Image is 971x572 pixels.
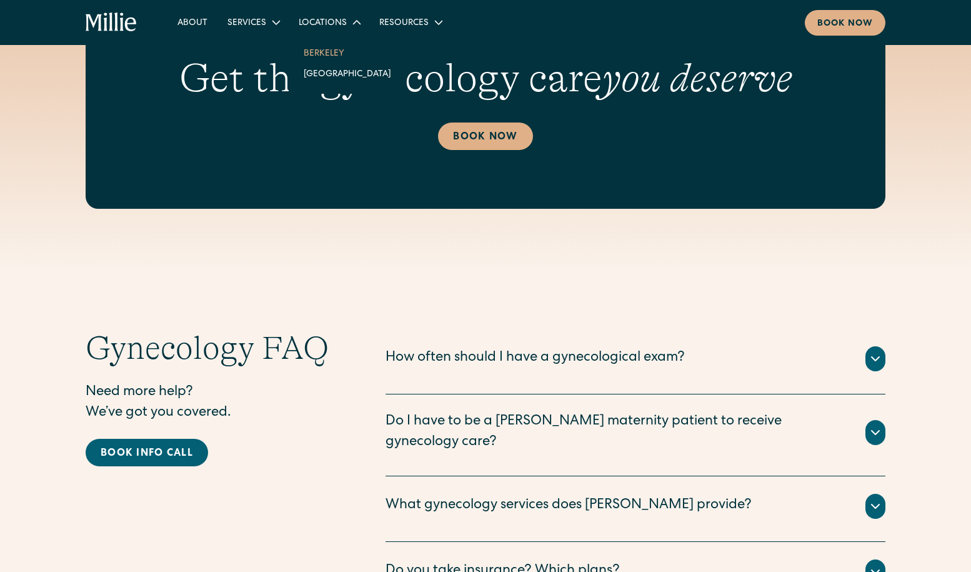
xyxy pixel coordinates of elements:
[101,446,193,461] div: Book info call
[86,329,336,368] h2: Gynecology FAQ
[805,10,885,36] a: Book now
[217,12,289,33] div: Services
[294,43,401,63] a: Berkeley
[386,412,850,453] div: Do I have to be a [PERSON_NAME] maternity patient to receive gynecology care?
[227,17,266,30] div: Services
[86,13,137,33] a: home
[289,12,369,33] div: Locations
[179,54,792,103] h2: Get the gynecology care
[299,17,347,30] div: Locations
[167,12,217,33] a: About
[817,18,873,31] div: Book now
[438,123,532,150] a: Book Now
[602,56,792,101] em: you deserve
[86,383,336,424] p: Need more help? We’ve got you covered.
[386,348,685,369] div: How often should I have a gynecological exam?
[86,439,208,466] a: Book info call
[369,12,451,33] div: Resources
[386,496,752,516] div: What gynecology services does [PERSON_NAME] provide?
[289,33,406,94] nav: Locations
[294,63,401,84] a: [GEOGRAPHIC_DATA]
[379,17,429,30] div: Resources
